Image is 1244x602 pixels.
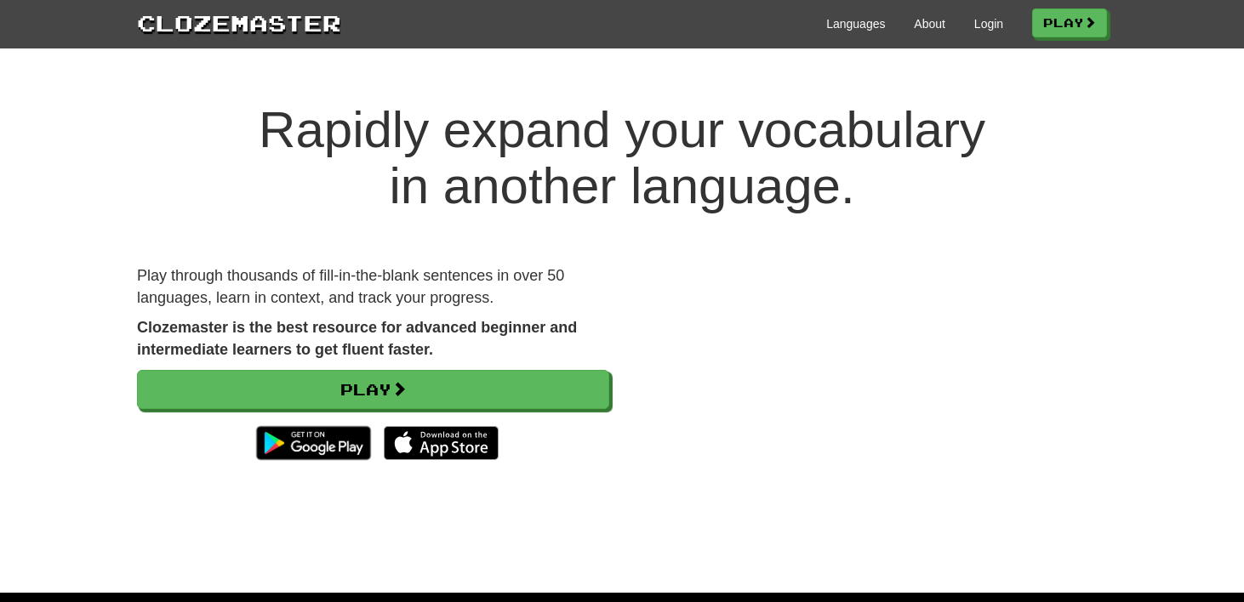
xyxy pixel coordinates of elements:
strong: Clozemaster is the best resource for advanced beginner and intermediate learners to get fluent fa... [137,319,577,358]
a: Languages [826,15,885,32]
a: Play [1032,9,1107,37]
img: Get it on Google Play [248,417,379,469]
img: Download_on_the_App_Store_Badge_US-UK_135x40-25178aeef6eb6b83b96f5f2d004eda3bffbb37122de64afbaef7... [384,426,499,460]
p: Play through thousands of fill-in-the-blank sentences in over 50 languages, learn in context, and... [137,265,609,309]
a: Clozemaster [137,7,341,38]
a: Login [974,15,1003,32]
a: Play [137,370,609,409]
a: About [914,15,945,32]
